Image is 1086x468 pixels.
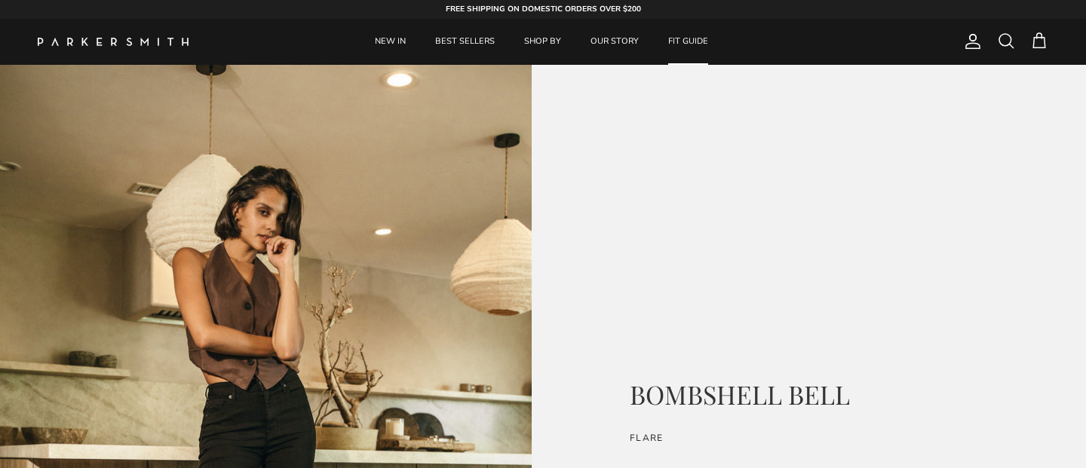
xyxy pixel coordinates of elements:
div: Primary [225,19,858,65]
a: Account [958,32,982,50]
div: FLARE [630,433,988,445]
a: FIT GUIDE [655,19,722,65]
strong: FREE SHIPPING ON DOMESTIC ORDERS OVER $200 [446,4,641,14]
img: Parker Smith [38,38,189,46]
h2: BOMBSHELL BELL [630,379,988,410]
a: NEW IN [361,19,419,65]
a: BEST SELLERS [422,19,508,65]
a: SHOP BY [511,19,575,65]
a: OUR STORY [577,19,652,65]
